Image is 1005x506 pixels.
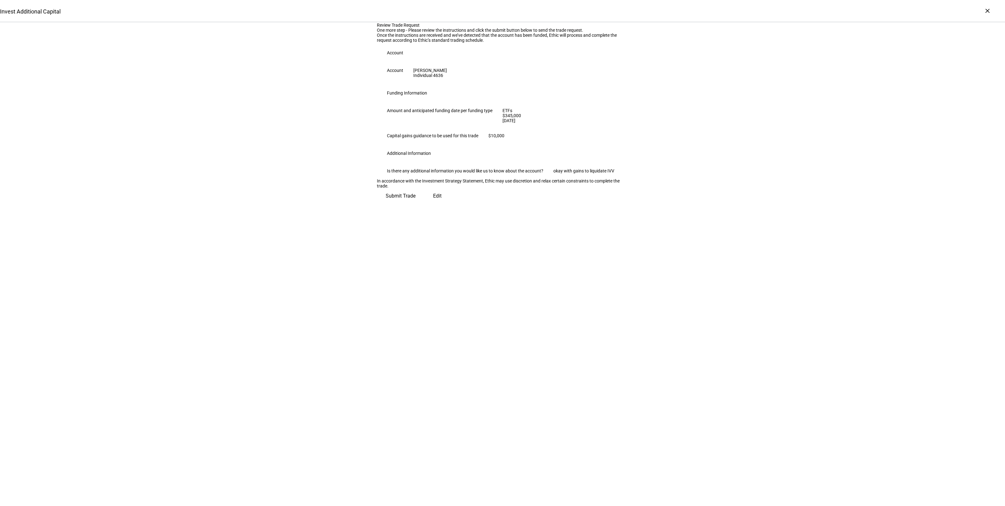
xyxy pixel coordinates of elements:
[503,118,508,123] div: [DATE]
[982,6,992,16] div: ×
[387,108,492,113] div: Amount and anticipated funding date per funding type
[387,168,543,173] div: Is there any additional information you would like us to know about the account?
[433,188,442,204] span: Edit
[377,33,628,43] div: Once the instructions are received and we’ve detected that the account has been funded, Ethic wil...
[488,133,504,138] div: $10,000
[387,133,478,138] div: Capital gains guidance to be used for this trade
[503,108,508,113] div: ETFs
[387,151,431,156] div: Additional Information
[377,178,628,188] div: In accordance with the Investment Strategy Statement, Ethic may use discretion and relax certain ...
[424,188,450,204] button: Edit
[387,68,403,73] div: Account
[413,73,447,78] div: Individual 4636
[386,188,416,204] span: Submit Trade
[387,90,427,95] div: Funding Information
[387,50,403,55] div: Account
[377,188,424,204] button: Submit Trade
[503,113,508,118] div: $345,000
[377,23,628,28] div: Review Trade Request
[377,28,628,33] div: One more step - Please review the instructions and click the submit button below to send the trad...
[413,68,447,73] div: [PERSON_NAME]
[553,168,614,173] div: okay with gains to liquidate IVV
